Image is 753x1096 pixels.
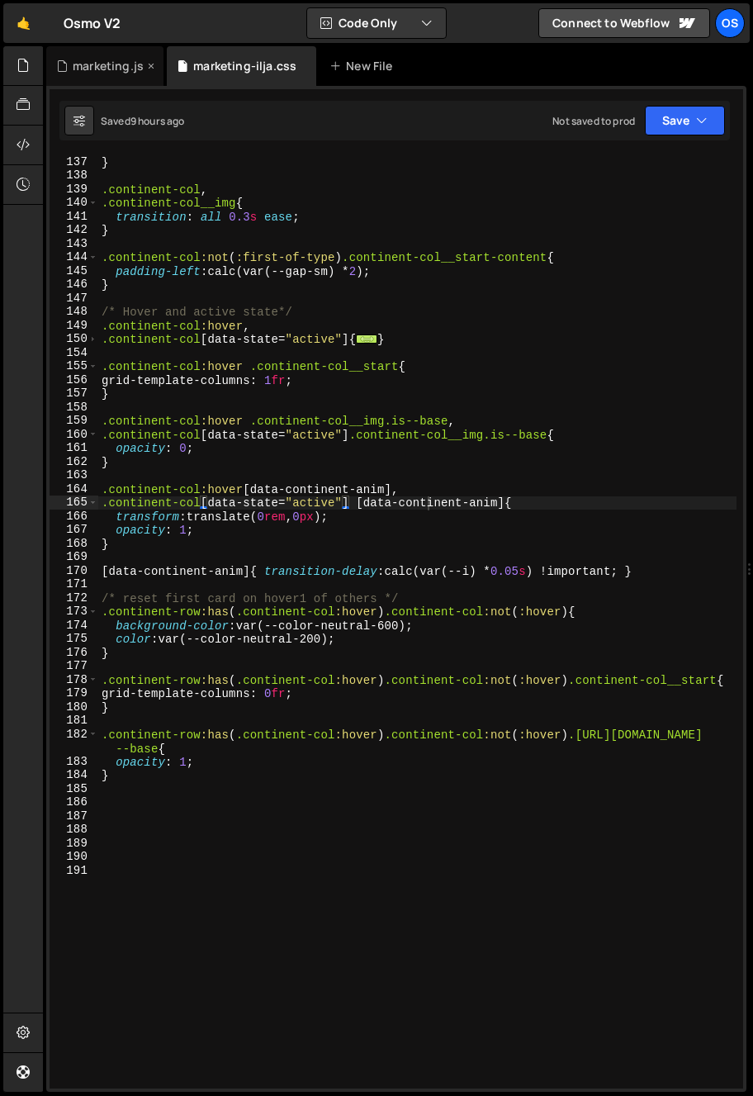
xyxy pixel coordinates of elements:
div: 137 [50,155,98,169]
div: Osmo V2 [64,13,121,33]
div: 162 [50,455,98,469]
div: 139 [50,183,98,197]
div: 191 [50,864,98,878]
div: 175 [50,632,98,646]
div: 144 [50,250,98,264]
div: 182 [50,728,98,755]
div: 158 [50,401,98,415]
div: Saved [101,114,185,128]
div: 181 [50,714,98,728]
div: 165 [50,496,98,510]
div: 148 [50,305,98,319]
div: 185 [50,782,98,796]
div: marketing-ilja.css [193,58,296,74]
div: 161 [50,441,98,455]
div: 9 hours ago [130,114,185,128]
span: ... [356,334,377,344]
div: 142 [50,223,98,237]
div: 168 [50,537,98,551]
div: New File [329,58,399,74]
button: Code Only [307,8,446,38]
div: 174 [50,619,98,633]
div: 155 [50,359,98,373]
div: 190 [50,850,98,864]
div: 186 [50,795,98,809]
div: 171 [50,577,98,591]
a: Os [715,8,745,38]
button: Save [645,106,725,135]
a: 🤙 [3,3,44,43]
div: 183 [50,755,98,769]
div: 166 [50,510,98,524]
div: marketing.js [73,58,144,74]
div: 189 [50,837,98,851]
div: 146 [50,278,98,292]
div: 149 [50,319,98,333]
div: 179 [50,686,98,700]
div: 177 [50,659,98,673]
div: 180 [50,700,98,714]
div: 170 [50,564,98,578]
div: 147 [50,292,98,306]
div: 143 [50,237,98,251]
div: 140 [50,196,98,210]
div: 150 [50,332,98,346]
div: 163 [50,468,98,482]
div: 145 [50,264,98,278]
div: 160 [50,428,98,442]
div: 187 [50,809,98,823]
div: 159 [50,414,98,428]
div: 156 [50,373,98,387]
div: 157 [50,387,98,401]
div: 176 [50,646,98,660]
div: 169 [50,550,98,564]
a: Connect to Webflow [538,8,710,38]
div: 188 [50,823,98,837]
div: 164 [50,482,98,496]
div: 173 [50,605,98,619]
div: 141 [50,210,98,224]
div: 178 [50,673,98,687]
div: 172 [50,591,98,605]
div: 138 [50,168,98,183]
div: 154 [50,346,98,360]
div: Not saved to prod [552,114,635,128]
div: 167 [50,523,98,537]
div: 184 [50,768,98,782]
